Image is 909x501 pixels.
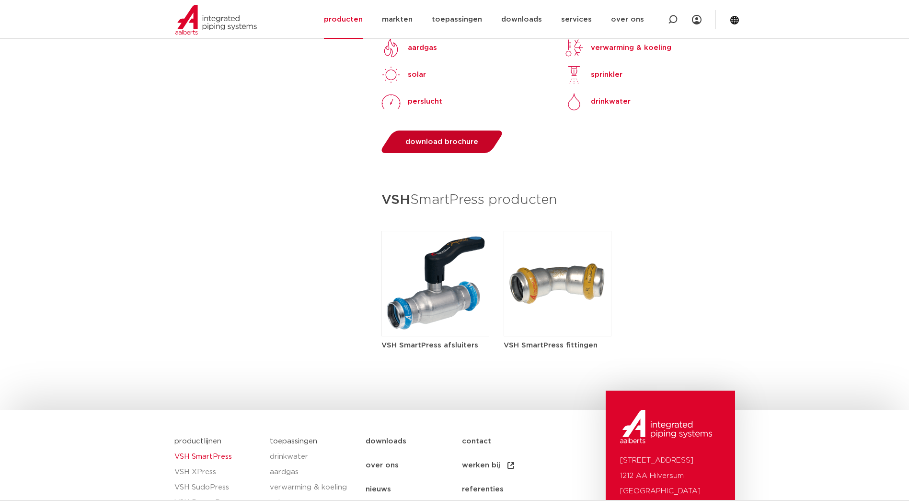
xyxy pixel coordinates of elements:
p: sprinkler [591,69,622,81]
img: solar [381,65,401,84]
a: VSH SudoPress [174,480,261,495]
a: download brochure [379,131,505,153]
p: verwarming & koeling [591,42,671,54]
a: perslucht [381,92,442,111]
img: Drinkwater [564,92,584,111]
p: drinkwater [591,96,631,107]
p: [STREET_ADDRESS] 1212 AA Hilversum [GEOGRAPHIC_DATA] [620,453,721,499]
h5: VSH SmartPress fittingen [504,340,611,350]
a: downloads [366,429,462,453]
a: drinkwater [270,449,356,465]
a: werken bij [462,453,558,477]
a: solarsolar [381,65,426,84]
a: VSH XPress [174,465,261,480]
a: contact [462,429,558,453]
a: aardgas [381,38,437,58]
a: Drinkwaterdrinkwater [564,92,631,111]
a: over ons [366,453,462,477]
a: toepassingen [270,438,317,445]
a: productlijnen [174,438,221,445]
h3: SmartPress producten [381,189,734,212]
strong: VSH [381,193,410,207]
p: aardgas [408,42,437,54]
a: verwarming & koeling [270,480,356,495]
a: VSH SmartPress afsluiters [381,280,489,350]
a: sprinkler [564,65,622,84]
p: perslucht [408,96,442,107]
a: aardgas [270,465,356,480]
a: verwarming & koeling [564,38,671,58]
a: VSH SmartPress fittingen [504,280,611,350]
h5: VSH SmartPress afsluiters [381,340,489,350]
p: solar [408,69,426,81]
span: download brochure [405,138,478,145]
a: VSH SmartPress [174,449,261,465]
